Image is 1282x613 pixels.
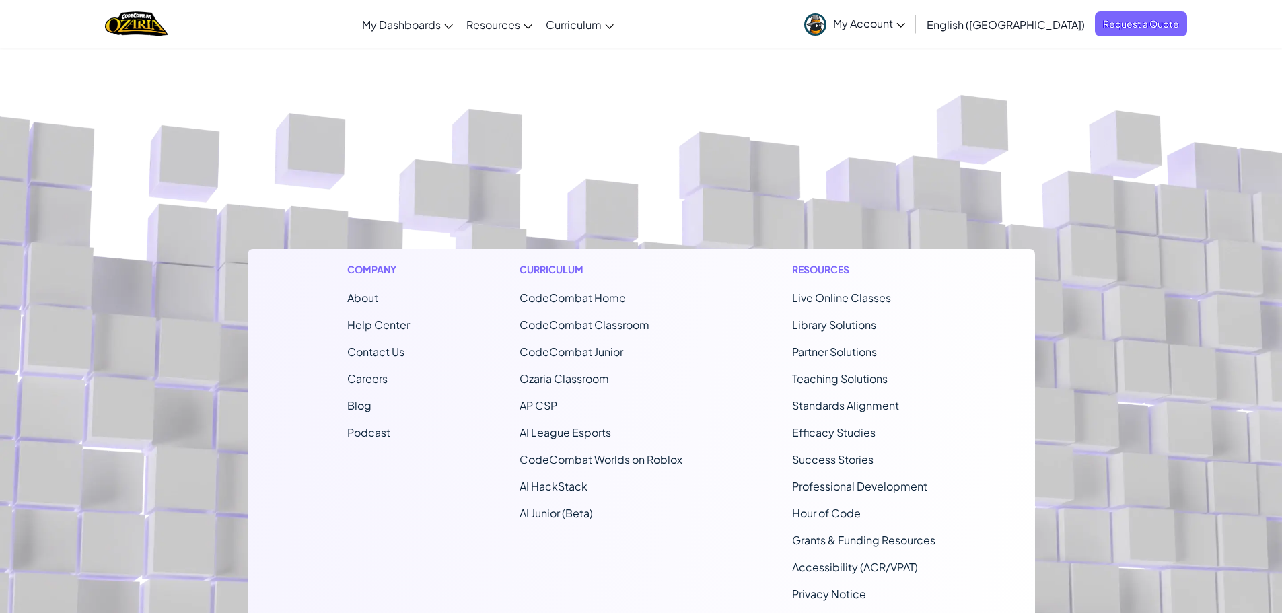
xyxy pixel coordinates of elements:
a: Grants & Funding Resources [792,533,935,547]
h1: Resources [792,262,935,277]
span: Curriculum [546,17,602,32]
a: About [347,291,378,305]
a: My Account [797,3,912,45]
a: Ozaria Classroom [520,371,609,386]
a: Privacy Notice [792,587,866,601]
img: Home [105,10,168,38]
a: Resources [460,6,539,42]
a: Careers [347,371,388,386]
a: AI HackStack [520,479,587,493]
h1: Company [347,262,410,277]
a: Teaching Solutions [792,371,888,386]
a: Accessibility (ACR/VPAT) [792,560,918,574]
a: Request a Quote [1095,11,1187,36]
span: Resources [466,17,520,32]
a: CodeCombat Worlds on Roblox [520,452,682,466]
a: Professional Development [792,479,927,493]
span: English ([GEOGRAPHIC_DATA]) [927,17,1085,32]
a: Curriculum [539,6,620,42]
a: Success Stories [792,452,874,466]
a: Hour of Code [792,506,861,520]
a: Help Center [347,318,410,332]
a: English ([GEOGRAPHIC_DATA]) [920,6,1092,42]
span: My Account [833,16,905,30]
a: Partner Solutions [792,345,877,359]
a: My Dashboards [355,6,460,42]
span: Contact Us [347,345,404,359]
span: CodeCombat Home [520,291,626,305]
a: Ozaria by CodeCombat logo [105,10,168,38]
a: Standards Alignment [792,398,899,412]
a: Library Solutions [792,318,876,332]
span: My Dashboards [362,17,441,32]
a: Live Online Classes [792,291,891,305]
a: Blog [347,398,371,412]
a: AI League Esports [520,425,611,439]
a: Podcast [347,425,390,439]
a: AP CSP [520,398,557,412]
a: CodeCombat Junior [520,345,623,359]
a: Efficacy Studies [792,425,876,439]
img: avatar [804,13,826,36]
a: CodeCombat Classroom [520,318,649,332]
a: AI Junior (Beta) [520,506,593,520]
h1: Curriculum [520,262,682,277]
